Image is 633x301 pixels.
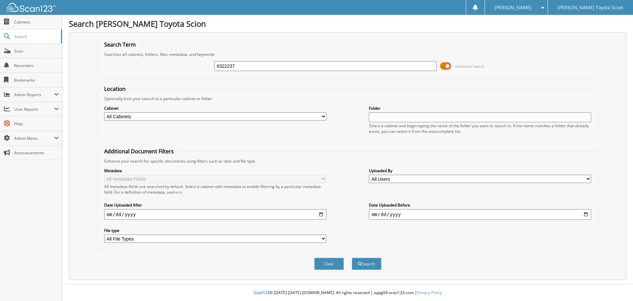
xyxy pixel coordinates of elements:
[14,34,58,39] span: Search
[352,258,381,270] button: Search
[62,285,633,301] div: © [DATE]-[DATE] [DOMAIN_NAME]. All rights reserved | appg04-scan123-com |
[369,209,591,220] input: end
[314,258,344,270] button: Clear
[14,63,59,68] span: Reminders
[600,269,633,301] iframe: Chat Widget
[369,123,591,134] div: Select a cabinet and begin typing the name of the folder you want to search in. If the name match...
[14,135,54,141] span: Admin Menu
[7,3,56,12] img: scan123-logo-white.svg
[254,290,270,295] span: Scan123
[104,168,326,173] label: Metadata
[14,106,54,112] span: User Reports
[69,18,626,29] h1: Search [PERSON_NAME] Toyota Scion
[558,6,623,10] span: [PERSON_NAME] Toyota Scion
[101,148,177,155] legend: Additional Document Filters
[14,92,54,97] span: Admin Reports
[14,150,59,156] span: Announcements
[455,64,484,69] span: Advanced Search
[101,96,595,101] div: Optionally limit your search to a particular cabinet or folder
[173,189,182,195] a: here
[101,158,595,164] div: Enhance your search for specific documents using filters such as date and file type.
[369,105,591,111] label: Folder
[369,168,591,173] label: Uploaded By
[104,228,326,233] label: File type
[417,290,442,295] a: Privacy Policy
[14,48,59,54] span: Scan
[14,121,59,127] span: Help
[369,202,591,208] label: Date Uploaded Before
[14,19,59,25] span: Cabinets
[495,6,531,10] span: [PERSON_NAME]
[104,105,326,111] label: Cabinet
[104,202,326,208] label: Date Uploaded After
[101,85,129,93] legend: Location
[101,41,139,48] legend: Search Term
[101,52,595,57] div: Searches all cabinets, folders, files, metadata, and keywords
[14,77,59,83] span: Bookmarks
[104,209,326,220] input: start
[104,184,326,195] div: All metadata fields are searched by default. Select a cabinet with metadata to enable filtering b...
